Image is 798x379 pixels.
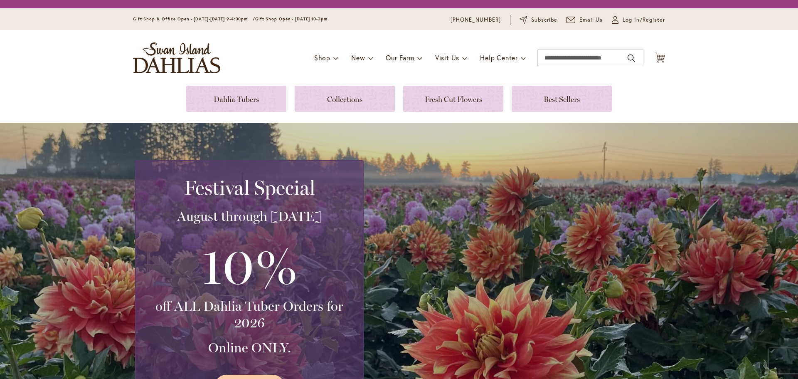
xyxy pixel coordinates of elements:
[146,176,353,199] h2: Festival Special
[451,16,501,24] a: [PHONE_NUMBER]
[566,16,603,24] a: Email Us
[146,208,353,225] h3: August through [DATE]
[386,53,414,62] span: Our Farm
[480,53,518,62] span: Help Center
[612,16,665,24] a: Log In/Register
[314,53,330,62] span: Shop
[531,16,557,24] span: Subscribe
[628,52,635,65] button: Search
[435,53,459,62] span: Visit Us
[133,42,220,73] a: store logo
[146,298,353,331] h3: off ALL Dahlia Tuber Orders for 2026
[351,53,365,62] span: New
[520,16,557,24] a: Subscribe
[146,339,353,356] h3: Online ONLY.
[133,16,255,22] span: Gift Shop & Office Open - [DATE]-[DATE] 9-4:30pm /
[579,16,603,24] span: Email Us
[255,16,328,22] span: Gift Shop Open - [DATE] 10-3pm
[623,16,665,24] span: Log In/Register
[146,233,353,298] h3: 10%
